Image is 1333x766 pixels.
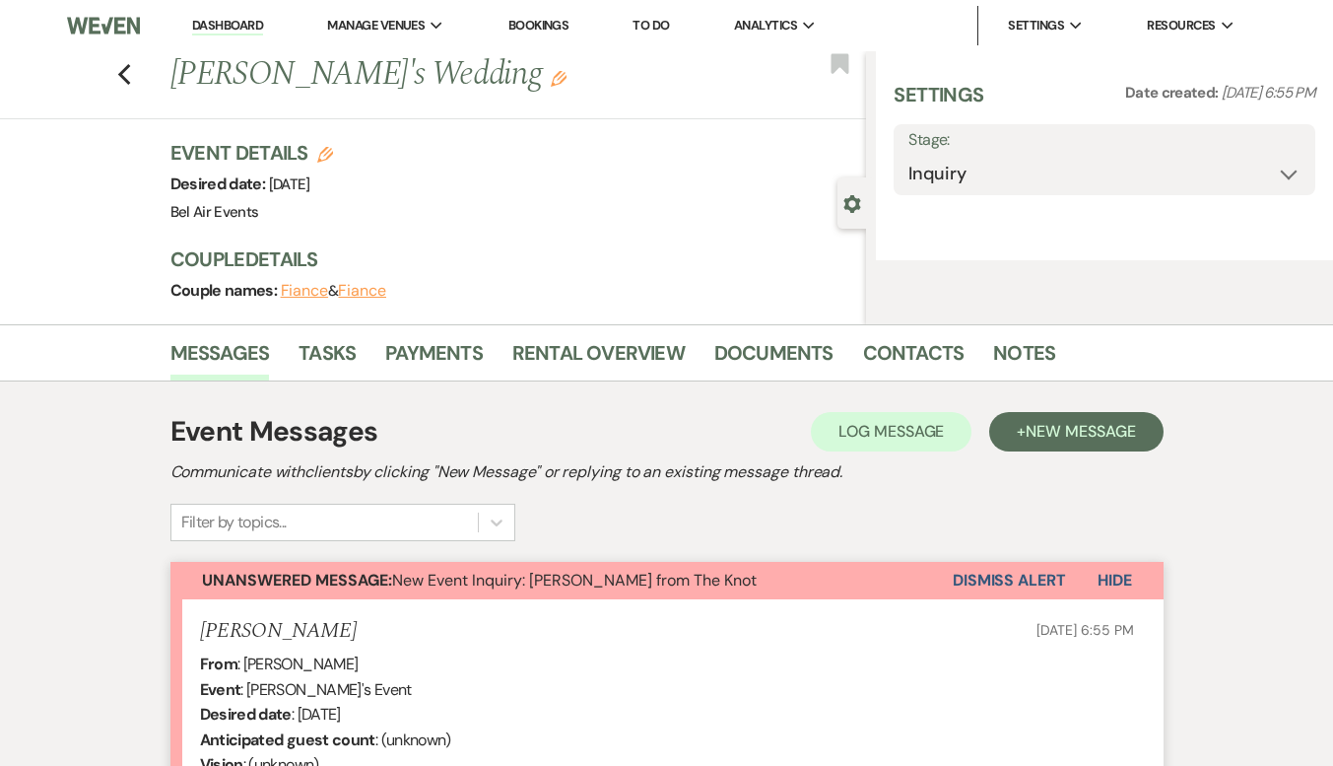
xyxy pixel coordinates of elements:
a: Documents [714,337,833,381]
a: Tasks [299,337,356,381]
h2: Communicate with clients by clicking "New Message" or replying to an existing message thread. [170,460,1164,484]
img: Weven Logo [67,5,141,46]
span: Log Message [838,421,944,442]
h1: Event Messages [170,411,378,453]
span: Date created: [1125,83,1222,103]
button: Dismiss Alert [953,562,1066,599]
h1: [PERSON_NAME]'s Wedding [170,51,720,99]
span: [DATE] 6:55 PM [1222,83,1315,103]
a: Payments [385,337,483,381]
span: Manage Venues [327,16,425,35]
a: Notes [993,337,1055,381]
span: Desired date: [170,174,269,194]
a: Bookings [508,17,569,34]
span: New Event Inquiry: [PERSON_NAME] from The Knot [202,570,757,591]
span: Couple names: [170,280,281,301]
div: Filter by topics... [181,511,287,534]
b: From [200,654,237,674]
h3: Settings [894,81,983,124]
b: Anticipated guest count [200,730,375,750]
span: & [281,281,386,301]
span: [DATE] 6:55 PM [1036,621,1133,639]
h3: Event Details [170,139,334,167]
h5: [PERSON_NAME] [200,619,357,644]
span: Hide [1098,570,1132,591]
label: Stage: [908,126,1300,155]
span: Settings [1008,16,1064,35]
strong: Unanswered Message: [202,570,392,591]
button: Hide [1066,562,1164,599]
button: Log Message [811,412,971,452]
a: Dashboard [192,17,263,35]
button: Close lead details [843,193,861,212]
a: Rental Overview [512,337,685,381]
a: Messages [170,337,270,381]
a: To Do [633,17,669,34]
button: Edit [551,69,567,87]
h3: Couple Details [170,245,847,273]
a: Contacts [863,337,965,381]
button: +New Message [989,412,1163,452]
span: [DATE] [269,174,310,194]
button: Fiance [338,283,386,299]
span: Analytics [734,16,797,35]
span: New Message [1026,421,1135,442]
b: Event [200,679,241,700]
span: Bel Air Events [170,202,259,222]
span: Resources [1147,16,1215,35]
button: Fiance [281,283,329,299]
b: Desired date [200,704,292,725]
button: Unanswered Message:New Event Inquiry: [PERSON_NAME] from The Knot [170,562,953,599]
